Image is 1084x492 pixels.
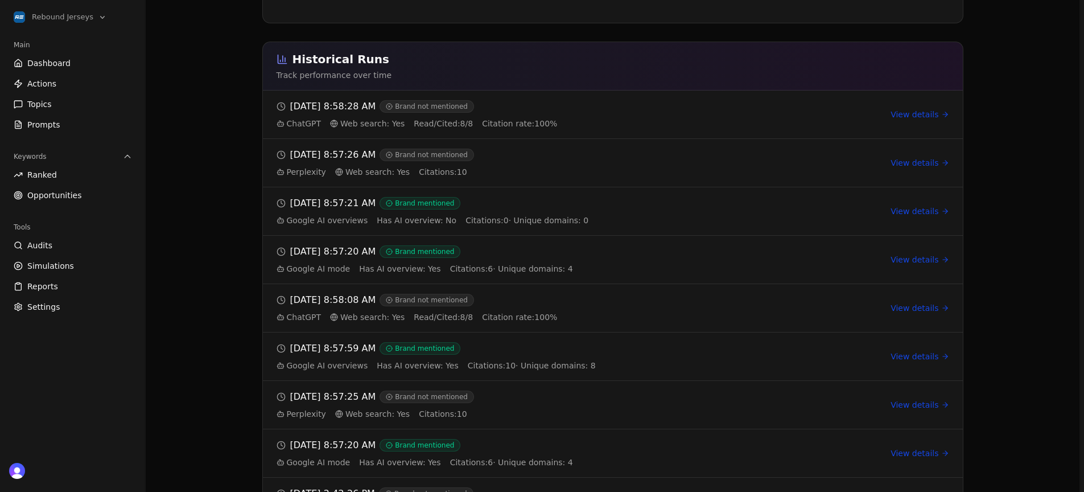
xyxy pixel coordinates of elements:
span: Brand mentioned [380,246,460,257]
button: Keywords [9,147,137,166]
a: Dashboard [9,54,137,72]
span: Citation rate: 100 % [482,311,557,323]
span: Opportunities [27,190,82,201]
span: Read/Cited: 8 / 8 [414,118,473,129]
span: Citations: 10 [419,408,467,420]
span: [DATE] 8:57:25 AM [290,390,376,404]
span: Web search: Yes [330,118,405,129]
a: Ranked [9,166,137,184]
span: [DATE] 8:58:08 AM [290,293,376,307]
a: Actions [9,75,137,93]
span: Web search: Yes [330,311,405,323]
span: [DATE] 8:57:20 AM [290,245,376,259]
h2: Historical Runs [277,51,949,67]
span: Web search: Yes [335,408,410,420]
button: Open user button [9,463,25,479]
span: Citations: 6 · Unique domains: 4 [450,457,573,468]
span: Citations: 10 · Unique domains: 8 [468,360,596,371]
span: Dashboard [27,58,71,69]
span: Brand mentioned [380,198,460,209]
span: Simulations [27,260,74,272]
span: [DATE] 8:57:20 AM [290,438,376,452]
span: [DATE] 8:57:26 AM [290,148,376,162]
span: Google AI mode [277,263,351,274]
span: Brand not mentioned [380,149,473,161]
span: Perplexity [277,408,326,420]
span: Has AI overview: Yes [359,457,440,468]
a: Settings [9,298,137,316]
span: Has AI overview: Yes [359,263,440,274]
span: [DATE] 8:58:28 AM [290,100,376,113]
span: Google AI overviews [277,360,368,371]
a: View details [891,254,949,265]
span: Perplexity [277,166,326,178]
span: ChatGPT [277,118,322,129]
span: [DATE] 8:57:59 AM [290,342,376,355]
a: Reports [9,277,137,296]
span: Ranked [27,169,57,181]
a: Topics [9,95,137,113]
span: Brand not mentioned [380,391,473,403]
span: Read/Cited: 8 / 8 [414,311,473,323]
a: View details [891,399,949,411]
span: Web search: Yes [335,166,410,178]
span: Has AI overview: No [377,215,456,226]
span: Settings [27,301,60,313]
span: Google AI mode [277,457,351,468]
div: Tools [9,218,137,236]
div: Main [9,36,137,54]
span: Brand not mentioned [380,294,473,306]
span: [DATE] 8:57:21 AM [290,196,376,210]
p: Track performance over time [277,69,949,81]
img: Rebound Jerseys [14,11,25,23]
span: Citations: 6 · Unique domains: 4 [450,263,573,274]
a: View details [891,109,949,120]
span: Brand mentioned [380,343,460,354]
span: Reports [27,281,58,292]
a: View details [891,351,949,362]
a: Simulations [9,257,137,275]
span: Citations: 10 [419,166,467,178]
button: Open organization switcher [9,9,112,25]
span: Has AI overview: Yes [377,360,458,371]
img: 's logo [9,463,25,479]
span: Actions [27,78,56,89]
a: View details [891,206,949,217]
span: Topics [27,99,52,110]
span: Prompts [27,119,60,130]
a: Prompts [9,116,137,134]
span: Brand not mentioned [380,101,473,112]
span: Google AI overviews [277,215,368,226]
span: Brand mentioned [380,440,460,451]
a: View details [891,448,949,459]
a: Opportunities [9,186,137,204]
span: Citation rate: 100 % [482,118,557,129]
span: Citations: 0 · Unique domains: 0 [465,215,588,226]
span: Rebound Jerseys [32,12,93,22]
span: ChatGPT [277,311,322,323]
span: Audits [27,240,52,251]
a: View details [891,302,949,314]
a: Audits [9,236,137,255]
a: View details [891,157,949,169]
